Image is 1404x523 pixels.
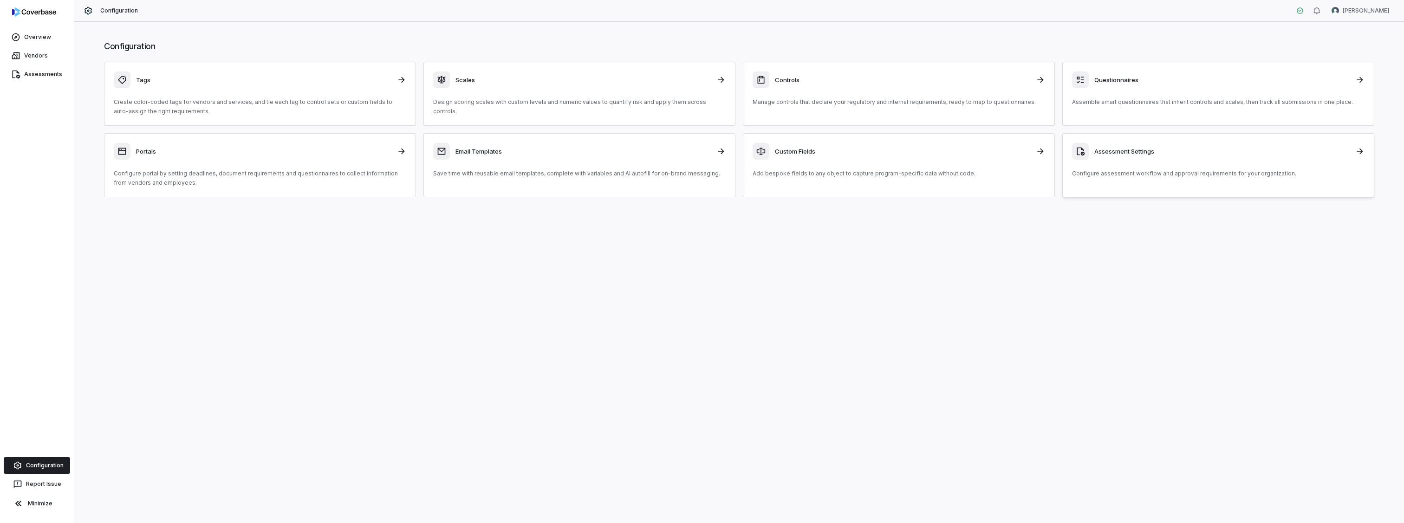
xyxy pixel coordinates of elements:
[1072,97,1365,107] p: Assemble smart questionnaires that inherit controls and scales, then track all submissions in one...
[1062,62,1374,126] a: QuestionnairesAssemble smart questionnaires that inherit controls and scales, then track all subm...
[433,97,726,116] p: Design scoring scales with custom levels and numeric values to quantify risk and apply them acros...
[743,133,1055,197] a: Custom FieldsAdd bespoke fields to any object to capture program-specific data without code.
[100,7,138,14] span: Configuration
[423,133,735,197] a: Email TemplatesSave time with reusable email templates, complete with variables and AI autofill f...
[2,47,72,64] a: Vendors
[136,147,391,155] h3: Portals
[4,494,70,513] button: Minimize
[1343,7,1389,14] span: [PERSON_NAME]
[2,66,72,83] a: Assessments
[1094,76,1350,84] h3: Questionnaires
[433,169,726,178] p: Save time with reusable email templates, complete with variables and AI autofill for on-brand mes...
[775,147,1030,155] h3: Custom Fields
[1062,133,1374,197] a: Assessment SettingsConfigure assessment workflow and approval requirements for your organization.
[455,76,711,84] h3: Scales
[1326,4,1395,18] button: Anthony Stasulli avatar[PERSON_NAME]
[4,457,70,474] a: Configuration
[775,76,1030,84] h3: Controls
[104,62,416,126] a: TagsCreate color-coded tags for vendors and services, and tie each tag to control sets or custom ...
[136,76,391,84] h3: Tags
[114,169,406,187] p: Configure portal by setting deadlines, document requirements and questionnaires to collect inform...
[753,97,1045,107] p: Manage controls that declare your regulatory and internal requirements, ready to map to questionn...
[1094,147,1350,155] h3: Assessment Settings
[455,147,711,155] h3: Email Templates
[4,476,70,492] button: Report Issue
[104,133,416,197] a: PortalsConfigure portal by setting deadlines, document requirements and questionnaires to collect...
[423,62,735,126] a: ScalesDesign scoring scales with custom levels and numeric values to quantify risk and apply them...
[12,7,56,17] img: logo-D7KZi-bG.svg
[2,29,72,45] a: Overview
[104,40,1374,52] h1: Configuration
[743,62,1055,126] a: ControlsManage controls that declare your regulatory and internal requirements, ready to map to q...
[753,169,1045,178] p: Add bespoke fields to any object to capture program-specific data without code.
[1332,7,1339,14] img: Anthony Stasulli avatar
[1072,169,1365,178] p: Configure assessment workflow and approval requirements for your organization.
[114,97,406,116] p: Create color-coded tags for vendors and services, and tie each tag to control sets or custom fiel...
